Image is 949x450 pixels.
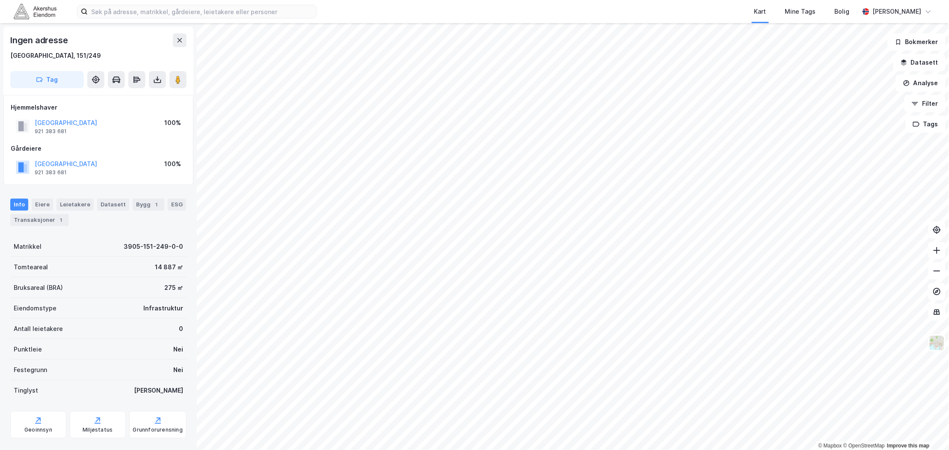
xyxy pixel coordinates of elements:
[10,199,28,211] div: Info
[819,443,842,449] a: Mapbox
[754,6,766,17] div: Kart
[164,283,183,293] div: 275 ㎡
[10,214,69,226] div: Transaksjoner
[168,199,186,211] div: ESG
[35,128,67,135] div: 921 383 681
[14,4,56,19] img: akershus-eiendom-logo.9091f326c980b4bce74ccdd9f866810c.svg
[57,216,65,224] div: 1
[10,71,84,88] button: Tag
[873,6,922,17] div: [PERSON_NAME]
[14,303,56,313] div: Eiendomstype
[929,335,945,351] img: Z
[14,262,48,272] div: Tomteareal
[14,324,63,334] div: Antall leietakere
[905,95,946,112] button: Filter
[887,443,930,449] a: Improve this map
[11,143,186,154] div: Gårdeiere
[35,169,67,176] div: 921 383 681
[133,426,183,433] div: Grunnforurensning
[134,385,183,396] div: [PERSON_NAME]
[10,33,69,47] div: Ingen adresse
[906,116,946,133] button: Tags
[124,241,183,252] div: 3905-151-249-0-0
[179,324,183,334] div: 0
[24,426,52,433] div: Geoinnsyn
[83,426,113,433] div: Miljøstatus
[14,385,38,396] div: Tinglyst
[888,33,946,51] button: Bokmerker
[173,344,183,355] div: Nei
[843,443,885,449] a: OpenStreetMap
[152,200,161,209] div: 1
[32,199,53,211] div: Eiere
[14,241,42,252] div: Matrikkel
[10,51,101,61] div: [GEOGRAPHIC_DATA], 151/249
[56,199,94,211] div: Leietakere
[88,5,316,18] input: Søk på adresse, matrikkel, gårdeiere, leietakere eller personer
[896,75,946,92] button: Analyse
[14,344,42,355] div: Punktleie
[133,199,164,211] div: Bygg
[906,409,949,450] div: Kontrollprogram for chat
[155,262,183,272] div: 14 887 ㎡
[785,6,816,17] div: Mine Tags
[14,283,63,293] div: Bruksareal (BRA)
[835,6,850,17] div: Bolig
[143,303,183,313] div: Infrastruktur
[164,159,181,169] div: 100%
[11,102,186,113] div: Hjemmelshaver
[14,365,47,375] div: Festegrunn
[164,118,181,128] div: 100%
[173,365,183,375] div: Nei
[893,54,946,71] button: Datasett
[906,409,949,450] iframe: Chat Widget
[97,199,129,211] div: Datasett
